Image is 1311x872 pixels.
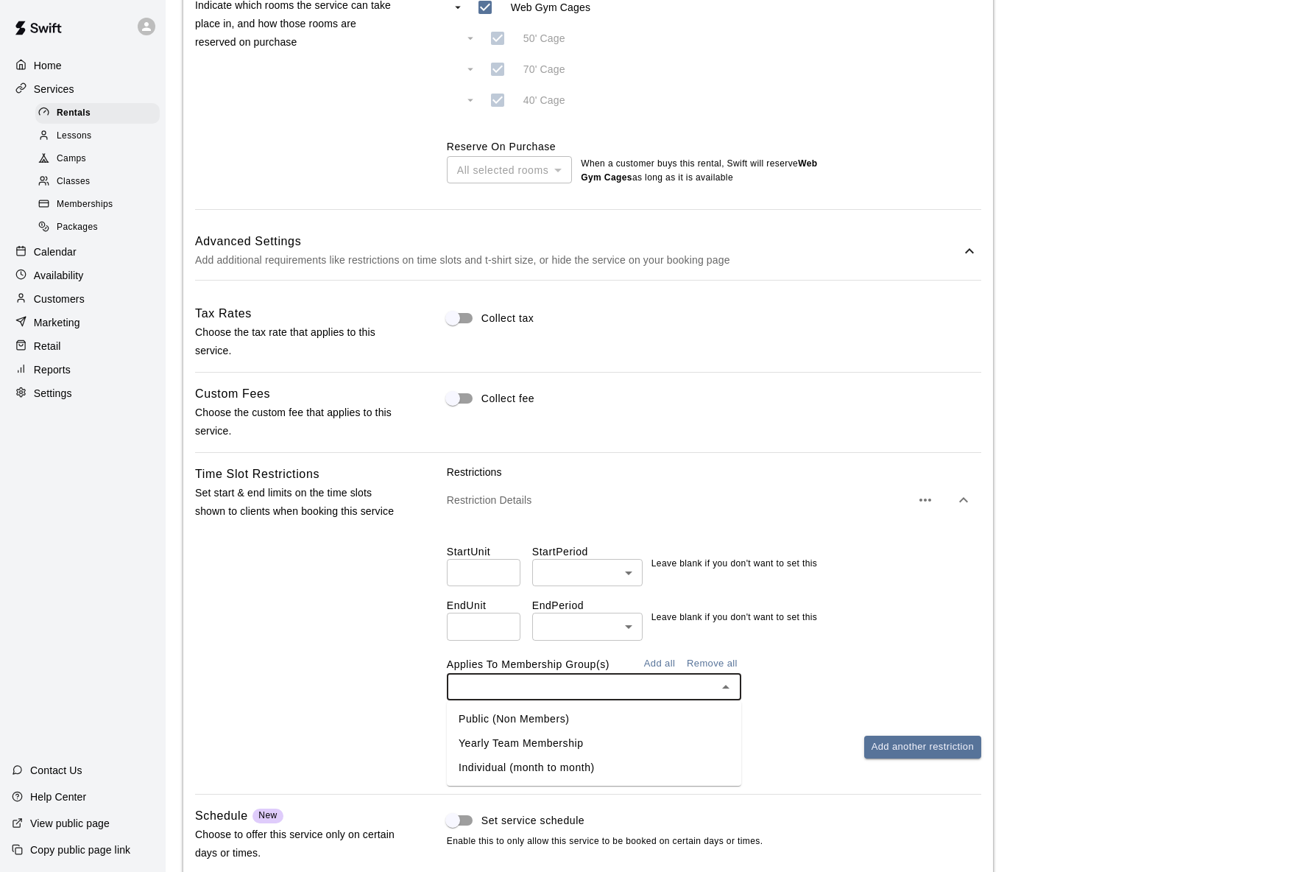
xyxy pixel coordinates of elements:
[34,386,72,401] p: Settings
[481,391,534,407] span: Collect fee
[481,813,584,829] span: Set service schedule
[683,653,741,675] button: Remove all
[195,323,400,360] p: Choose the tax rate that applies to this service.
[651,611,817,625] p: Leave blank if you don't want to set this
[35,217,166,239] a: Packages
[34,268,84,283] p: Availability
[34,82,74,96] p: Services
[12,78,154,100] a: Services
[258,810,277,820] span: New
[532,598,643,613] label: End Period
[523,31,565,46] p: 50' Cage
[34,339,61,354] p: Retail
[30,790,86,804] p: Help Center
[195,826,400,862] p: Choose to offer this service only on certain days or times.
[12,241,154,263] a: Calendar
[30,816,110,831] p: View public page
[34,362,71,377] p: Reports
[12,335,154,357] a: Retail
[12,312,154,334] a: Marketing
[581,157,838,186] p: When a customer buys this rental , Swift will reserve as long as it is available
[195,806,248,826] h6: Schedule
[12,359,154,381] a: Reports
[195,232,961,251] h6: Advanced Settings
[195,484,400,521] p: Set start & end limits on the time slots shown to clients when booking this service
[35,103,160,124] div: Rentals
[35,102,166,124] a: Rentals
[35,172,160,192] div: Classes
[447,479,981,521] div: Restriction Details
[532,544,643,559] label: Start Period
[12,264,154,286] a: Availability
[447,544,532,559] label: Start Unit
[34,292,85,306] p: Customers
[57,197,113,212] span: Memberships
[195,251,961,270] p: Add additional requirements like restrictions on time slots and t-shirt size, or hide the service...
[447,598,532,613] label: End Unit
[195,404,400,440] p: Choose the custom fee that applies to this service.
[34,245,77,259] p: Calendar
[481,311,534,326] span: Collect tax
[35,171,166,194] a: Classes
[35,126,160,147] div: Lessons
[523,93,565,108] p: 40' Cage
[35,217,160,238] div: Packages
[35,124,166,147] a: Lessons
[30,843,130,857] p: Copy public page link
[35,149,160,169] div: Camps
[195,222,981,280] div: Advanced SettingsAdd additional requirements like restrictions on time slots and t-shirt size, or...
[12,382,154,404] a: Settings
[523,62,565,77] p: 70' Cage
[195,384,270,404] h6: Custom Fees
[57,106,91,121] span: Rentals
[34,58,62,73] p: Home
[34,315,80,330] p: Marketing
[57,152,86,166] span: Camps
[57,175,90,189] span: Classes
[195,304,252,323] h6: Tax Rates
[447,707,741,731] li: Public (Non Members)
[651,557,817,572] p: Leave blank if you don't want to set this
[447,756,741,780] li: Individual (month to month)
[447,156,572,183] div: All selected rooms
[35,194,166,217] a: Memberships
[636,653,683,675] button: Add all
[195,465,319,484] h6: Time Slot Restrictions
[447,493,911,507] p: Restriction Details
[864,736,981,759] button: Add another restriction
[447,834,981,849] span: Enable this to only allow this service to be booked on certain days or times.
[12,288,154,310] a: Customers
[35,194,160,215] div: Memberships
[447,465,981,479] p: Restrictions
[447,141,556,152] label: Reserve On Purchase
[57,220,98,235] span: Packages
[35,148,166,171] a: Camps
[57,129,92,144] span: Lessons
[447,658,609,670] label: Applies To Membership Group(s)
[447,731,741,756] li: Yearly Team Membership
[30,763,82,778] p: Contact Us
[715,677,736,697] button: Close
[12,54,154,77] a: Home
